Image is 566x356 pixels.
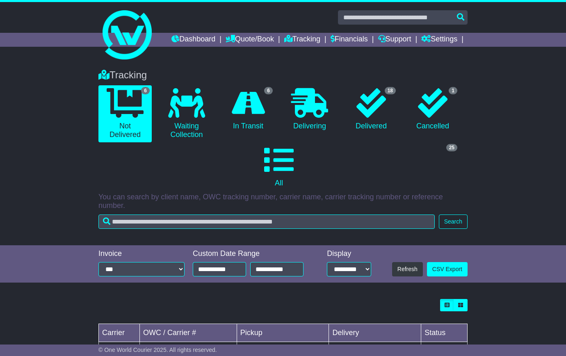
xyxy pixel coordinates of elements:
[98,142,459,191] a: 25 All
[98,249,185,258] div: Invoice
[193,249,310,258] div: Custom Date Range
[226,33,274,47] a: Quote/Book
[406,85,459,134] a: 1 Cancelled
[98,193,468,210] p: You can search by client name, OWC tracking number, carrier name, carrier tracking number or refe...
[99,324,140,342] td: Carrier
[421,324,468,342] td: Status
[439,215,468,229] button: Search
[345,85,398,134] a: 18 Delivered
[221,85,275,134] a: 6 In Transit
[421,33,457,47] a: Settings
[385,87,396,94] span: 18
[237,324,329,342] td: Pickup
[427,262,468,276] a: CSV Export
[446,144,457,151] span: 25
[160,85,213,142] a: Waiting Collection
[327,249,371,258] div: Display
[171,33,215,47] a: Dashboard
[94,69,472,81] div: Tracking
[98,85,152,142] a: 6 Not Delivered
[98,347,217,353] span: © One World Courier 2025. All rights reserved.
[378,33,411,47] a: Support
[331,33,368,47] a: Financials
[392,262,423,276] button: Refresh
[329,324,421,342] td: Delivery
[283,85,336,134] a: Delivering
[284,33,320,47] a: Tracking
[140,324,237,342] td: OWC / Carrier #
[141,87,150,94] span: 6
[449,87,457,94] span: 1
[264,87,273,94] span: 6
